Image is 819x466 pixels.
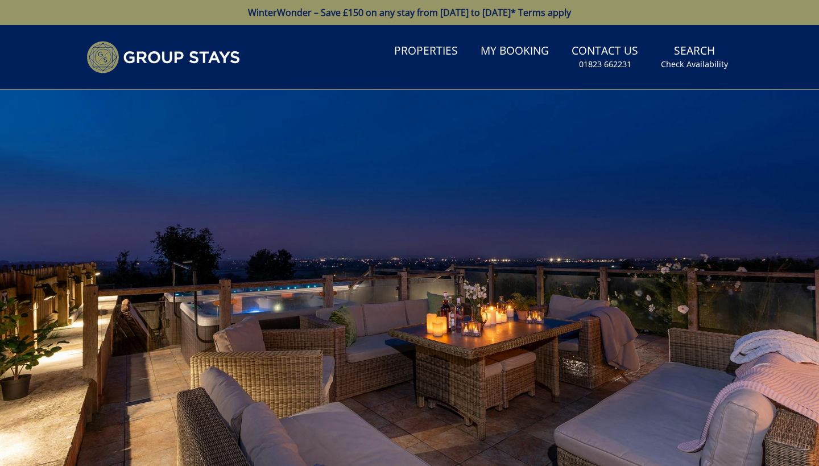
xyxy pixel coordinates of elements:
[567,39,643,76] a: Contact Us01823 662231
[579,59,631,70] small: 01823 662231
[661,59,728,70] small: Check Availability
[476,39,553,64] a: My Booking
[390,39,462,64] a: Properties
[656,39,733,76] a: SearchCheck Availability
[86,41,240,73] img: Group Stays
